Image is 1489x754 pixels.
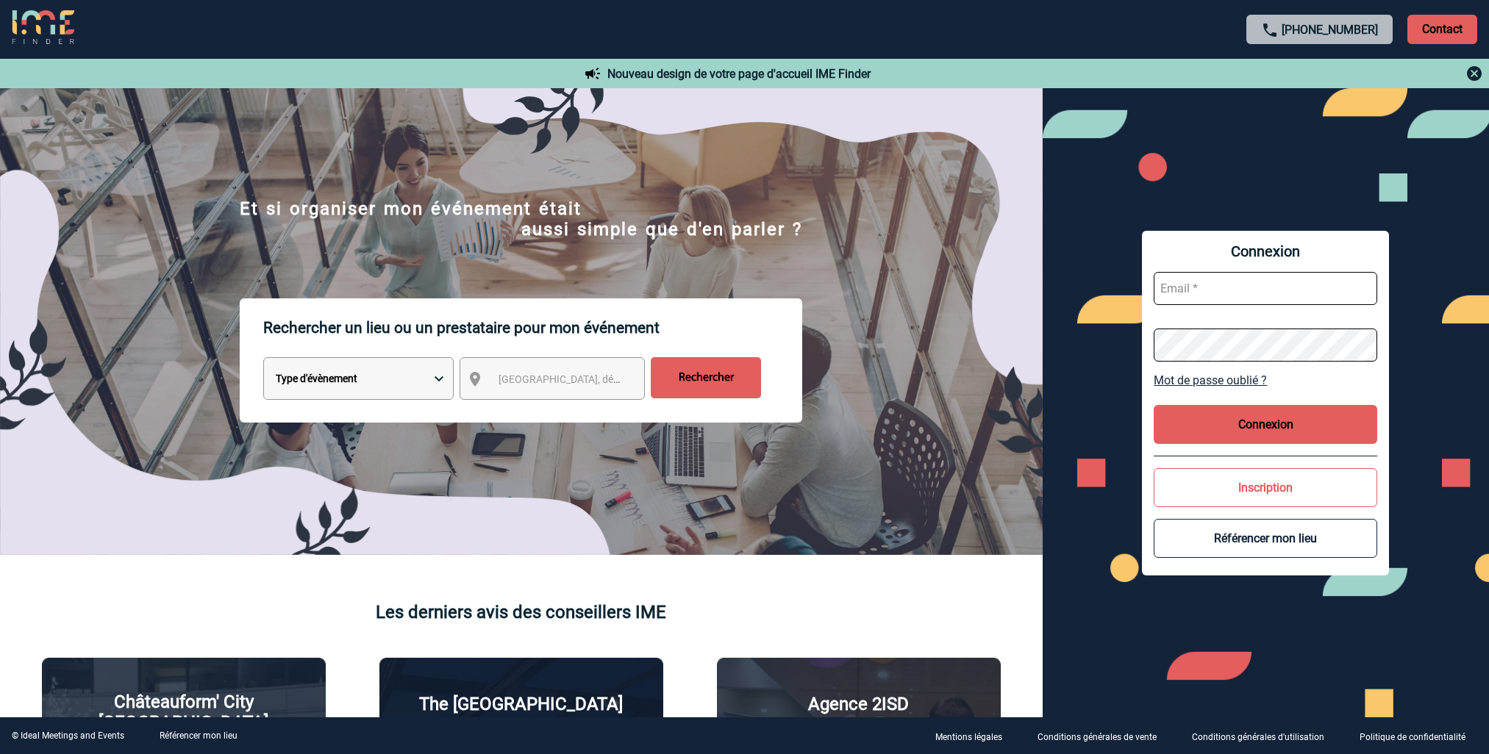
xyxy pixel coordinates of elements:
p: Mentions légales [935,732,1002,742]
a: Conditions générales de vente [1026,729,1180,743]
button: Référencer mon lieu [1154,519,1377,558]
input: Rechercher [651,357,761,398]
button: Inscription [1154,468,1377,507]
p: The [GEOGRAPHIC_DATA] [419,694,623,714]
p: Conditions générales d'utilisation [1192,732,1324,742]
p: Politique de confidentialité [1360,732,1465,742]
div: © Ideal Meetings and Events [12,730,124,741]
span: [GEOGRAPHIC_DATA], département, région... [499,373,703,385]
p: Conditions générales de vente [1038,732,1157,742]
a: Mot de passe oublié ? [1154,373,1377,387]
p: Rechercher un lieu ou un prestataire pour mon événement [263,298,802,357]
p: Agence 2ISD [808,694,909,714]
span: Connexion [1154,243,1377,260]
a: Mentions légales [924,729,1026,743]
input: Email * [1154,272,1377,305]
a: Politique de confidentialité [1348,729,1489,743]
p: Contact [1407,15,1477,44]
a: Conditions générales d'utilisation [1180,729,1348,743]
img: call-24-px.png [1261,21,1279,39]
a: Référencer mon lieu [160,730,238,741]
a: [PHONE_NUMBER] [1282,23,1378,37]
p: Châteauform' City [GEOGRAPHIC_DATA] [54,692,314,733]
button: Connexion [1154,405,1377,444]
